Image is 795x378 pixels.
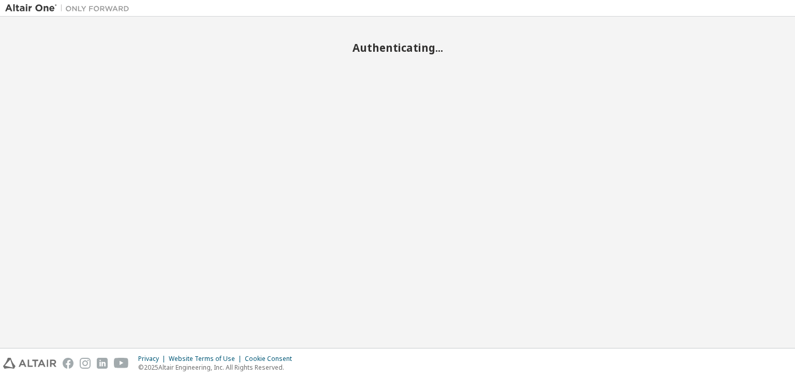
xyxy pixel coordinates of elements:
[138,363,298,372] p: © 2025 Altair Engineering, Inc. All Rights Reserved.
[114,358,129,369] img: youtube.svg
[63,358,73,369] img: facebook.svg
[80,358,91,369] img: instagram.svg
[97,358,108,369] img: linkedin.svg
[5,41,790,54] h2: Authenticating...
[3,358,56,369] img: altair_logo.svg
[169,355,245,363] div: Website Terms of Use
[245,355,298,363] div: Cookie Consent
[5,3,135,13] img: Altair One
[138,355,169,363] div: Privacy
